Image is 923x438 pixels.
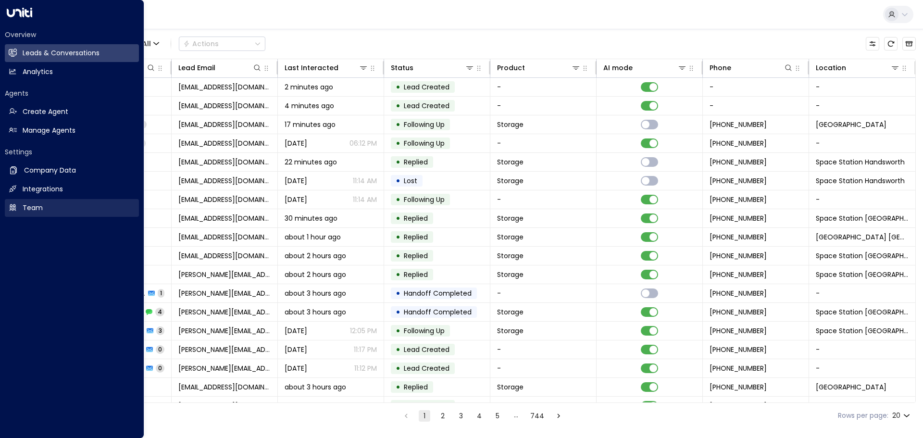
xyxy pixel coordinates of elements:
span: Space Station Doncaster [816,251,909,261]
span: anna.patrice.mail@gmail.com [178,288,271,298]
span: Refresh [884,37,898,50]
a: Manage Agents [5,122,139,139]
span: Space Station Handsworth [816,176,905,186]
span: +447877428253 [710,176,767,186]
div: Location [816,62,900,74]
span: Lead Created [404,82,449,92]
div: • [396,266,400,283]
span: Storage [497,176,524,186]
span: +447824337942 [710,307,767,317]
div: AI mode [603,62,687,74]
span: Following Up [404,138,445,148]
span: about 2 hours ago [285,270,346,279]
div: • [396,135,400,151]
span: Handoff Completed [404,288,472,298]
h2: Company Data [24,165,76,175]
p: 06:12 PM [349,138,377,148]
button: Go to page 744 [528,410,546,422]
span: +447785535324 [710,138,767,148]
div: Product [497,62,581,74]
span: All [142,40,151,48]
span: Following Up [404,326,445,336]
span: +14694689202 [710,270,767,279]
td: - [490,359,597,377]
span: Following Up [404,120,445,129]
span: Storage [497,251,524,261]
td: - [809,340,915,359]
p: 11:14 AM [353,176,377,186]
span: aeariffin@gmail.com [178,401,271,411]
span: Handoff Completed [404,307,472,317]
div: • [396,248,400,264]
span: keith.kyser@gmail.com [178,270,271,279]
div: Actions [183,39,219,48]
div: • [396,341,400,358]
td: - [809,284,915,302]
span: 17 minutes ago [285,120,336,129]
a: Company Data [5,162,139,179]
div: • [396,285,400,301]
div: Location [816,62,846,74]
span: Space Station Swiss Cottage [816,307,909,317]
h2: Create Agent [23,107,68,117]
p: 12:05 PM [350,326,377,336]
button: page 1 [419,410,430,422]
span: Storage [497,326,524,336]
span: 0 [156,364,164,372]
a: Analytics [5,63,139,81]
span: Space Station Handsworth [816,157,905,167]
span: Lost [404,176,417,186]
span: Storage [497,213,524,223]
span: Storage [497,382,524,392]
span: +447824337942 [710,363,767,373]
span: johnymoole@hotmail.co.uk [178,232,271,242]
span: +447884180989 [710,401,767,411]
span: +447779293814 [710,232,767,242]
div: Phone [710,62,731,74]
span: Storage [497,270,524,279]
button: Archived Leads [902,37,916,50]
div: • [396,398,400,414]
div: • [396,304,400,320]
div: Last Interacted [285,62,368,74]
span: Space Station Swiss Cottage [816,326,909,336]
div: • [396,360,400,376]
div: • [396,98,400,114]
h2: Integrations [23,184,63,194]
span: mohsinisonline@gmail.com [178,101,271,111]
div: AI mode [603,62,633,74]
a: Create Agent [5,103,139,121]
td: - [490,397,597,415]
div: • [396,116,400,133]
span: +447768966411 [710,251,767,261]
td: - [490,190,597,209]
div: • [396,173,400,189]
span: Replied [404,213,428,223]
span: Sep 29, 2025 [285,363,307,373]
h2: Analytics [23,67,53,77]
span: Replied [404,157,428,167]
span: +447980016079 [710,382,767,392]
div: • [396,191,400,208]
div: • [396,210,400,226]
td: - [703,97,809,115]
span: Storage [497,157,524,167]
span: Space Station Shrewsbury [816,232,909,242]
div: Product [497,62,525,74]
h2: Overview [5,30,139,39]
span: 1 [158,289,164,297]
span: Storage [497,120,524,129]
div: • [396,229,400,245]
a: Leads & Conversations [5,44,139,62]
span: +447877428253 [710,157,767,167]
div: • [396,379,400,395]
span: Oct 04, 2025 [285,326,307,336]
span: Storage [497,307,524,317]
span: kemiakingbade1@gmail.com [178,251,271,261]
span: Following Up [404,195,445,204]
td: - [490,97,597,115]
span: 4 [155,308,164,316]
button: Go to page 2 [437,410,449,422]
a: Team [5,199,139,217]
span: Replied [404,382,428,392]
